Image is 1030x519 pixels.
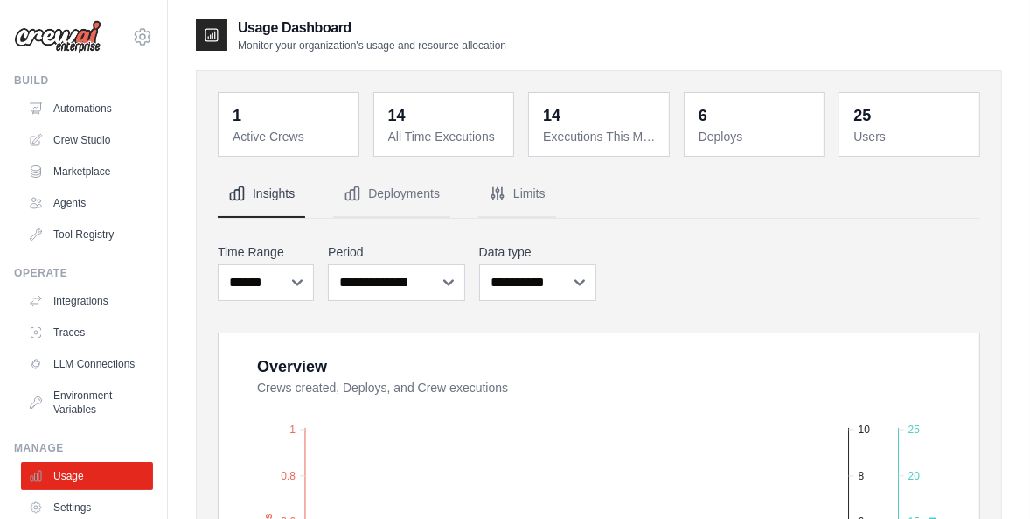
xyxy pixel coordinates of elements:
[257,379,958,396] dt: Crews created, Deploys, and Crew executions
[859,423,871,435] tspan: 10
[333,171,450,218] button: Deployments
[699,128,814,145] dt: Deploys
[233,128,348,145] dt: Active Crews
[479,243,597,261] label: Data type
[21,319,153,347] a: Traces
[478,171,556,218] button: Limits
[388,103,406,128] div: 14
[908,423,921,435] tspan: 25
[21,287,153,315] a: Integrations
[289,423,296,435] tspan: 1
[853,103,871,128] div: 25
[14,441,153,455] div: Manage
[21,189,153,217] a: Agents
[21,126,153,154] a: Crew Studio
[233,103,241,128] div: 1
[218,171,980,218] nav: Tabs
[257,354,327,379] div: Overview
[908,469,921,481] tspan: 20
[543,103,560,128] div: 14
[699,103,707,128] div: 6
[21,382,153,424] a: Environment Variables
[328,243,465,261] label: Period
[14,74,153,88] div: Build
[14,266,153,280] div: Operate
[238,18,506,39] h2: Usage Dashboard
[14,20,101,53] img: Logo
[21,221,153,249] a: Tool Registry
[281,469,296,481] tspan: 0.8
[853,128,969,145] dt: Users
[388,128,504,145] dt: All Time Executions
[21,350,153,378] a: LLM Connections
[21,462,153,490] a: Usage
[218,243,314,261] label: Time Range
[859,469,865,481] tspan: 8
[21,95,153,123] a: Automations
[218,171,305,218] button: Insights
[21,158,153,186] a: Marketplace
[238,39,506,53] p: Monitor your organization's usage and resource allocation
[543,128,658,145] dt: Executions This Month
